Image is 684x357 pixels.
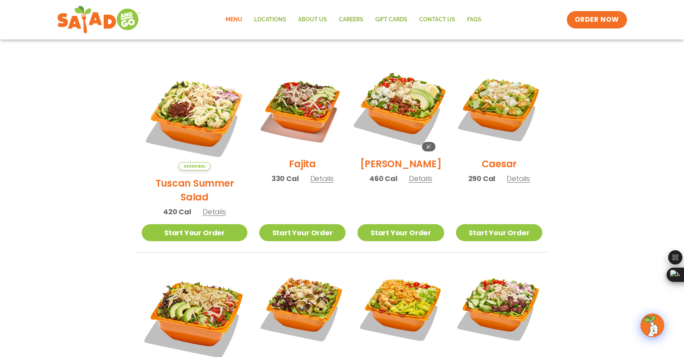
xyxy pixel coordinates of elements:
a: Start Your Order [259,224,346,241]
span: Details [409,174,432,183]
nav: Menu [220,11,487,29]
img: Product photo for Tuscan Summer Salad [142,65,247,170]
img: Product photo for Roasted Autumn Salad [259,264,346,351]
h2: Caesar [482,157,517,171]
img: Product photo for Caesar Salad [456,65,542,151]
a: Start Your Order [357,224,444,241]
a: Start Your Order [142,224,247,241]
h2: [PERSON_NAME] [360,157,442,171]
span: 290 Cal [468,173,496,184]
a: GIFT CARDS [369,11,413,29]
img: wpChatIcon [641,314,663,336]
span: Details [203,207,226,217]
a: Menu [220,11,248,29]
img: new-SAG-logo-768×292 [57,4,141,36]
a: Careers [333,11,369,29]
span: ORDER NOW [575,15,619,25]
a: About Us [292,11,333,29]
a: ORDER NOW [567,11,627,28]
h2: Tuscan Summer Salad [142,176,247,204]
img: Product photo for Buffalo Chicken Salad [357,264,444,351]
h2: Fajita [289,157,316,171]
span: Details [507,174,530,183]
a: Start Your Order [456,224,542,241]
a: FAQs [461,11,487,29]
span: 420 Cal [163,206,191,217]
span: 460 Cal [369,173,397,184]
img: Product photo for Cobb Salad [350,57,451,159]
img: Product photo for Fajita Salad [259,65,346,151]
img: Product photo for Greek Salad [456,264,542,351]
span: 330 Cal [272,173,299,184]
span: Details [310,174,334,183]
span: Seasonal [179,162,211,170]
a: Contact Us [413,11,461,29]
a: Locations [248,11,292,29]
